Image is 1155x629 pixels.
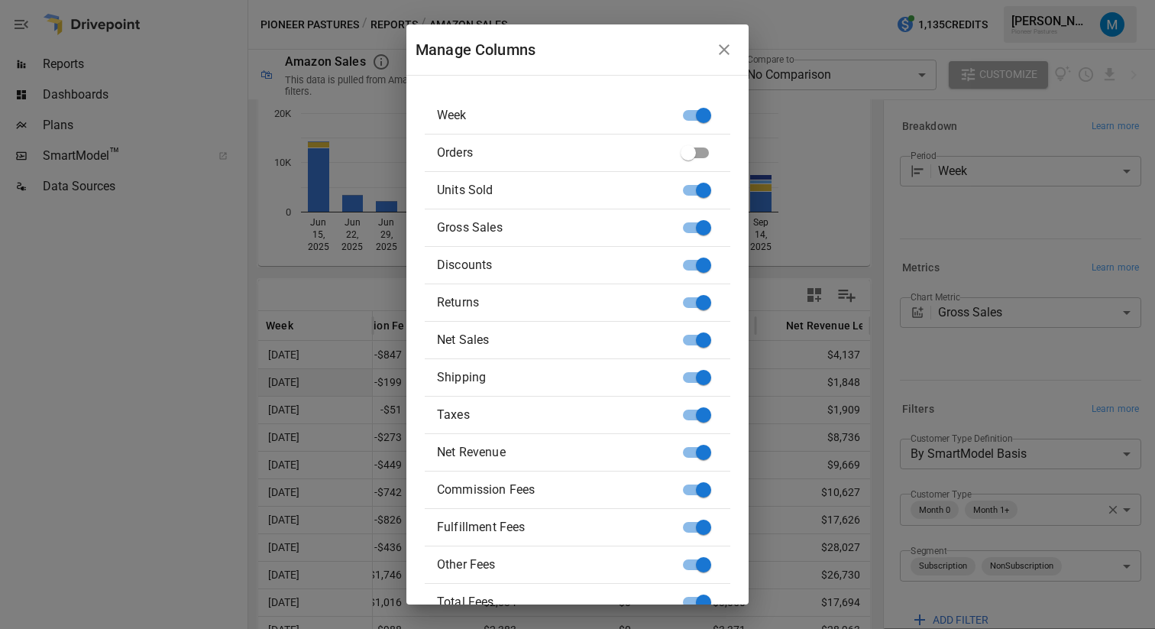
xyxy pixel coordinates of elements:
span: Fulfillment Fees [437,518,694,537]
span: Discounts [437,256,694,274]
div: Manage Columns [416,37,709,62]
span: Total Fees [437,593,694,611]
span: Shipping [437,368,694,387]
span: Units Sold [437,181,694,199]
span: Orders [437,144,694,162]
span: Taxes [437,406,694,424]
span: Commission Fees [437,481,694,499]
span: Week [437,106,694,125]
span: Net Revenue [437,443,694,462]
span: Net Sales [437,331,694,349]
span: Other Fees [437,556,694,574]
span: Gross Sales [437,219,694,237]
span: Returns [437,293,694,312]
